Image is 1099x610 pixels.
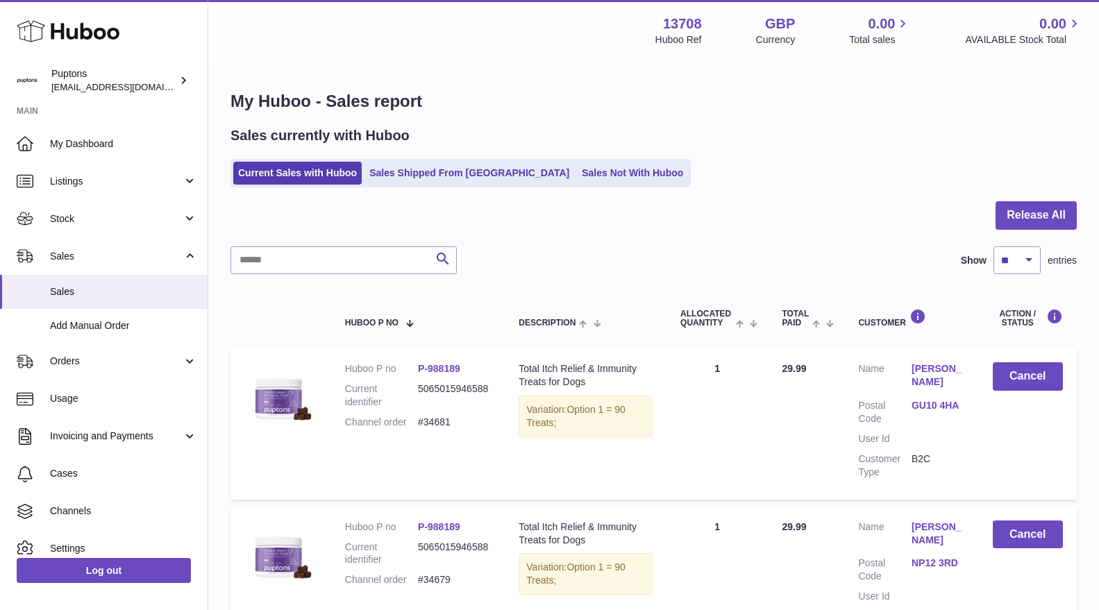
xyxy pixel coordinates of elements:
span: 29.99 [782,363,806,374]
h2: Sales currently with Huboo [230,126,410,145]
dd: 5065015946588 [418,382,491,409]
span: ALLOCATED Quantity [680,310,732,328]
span: Sales [50,250,183,263]
dd: 5065015946588 [418,541,491,567]
div: Variation: [519,553,653,595]
span: Settings [50,542,197,555]
span: Orders [50,355,183,368]
a: Log out [17,558,191,583]
td: 1 [666,348,768,499]
span: Invoicing and Payments [50,430,183,443]
span: [EMAIL_ADDRESS][DOMAIN_NAME] [51,81,204,92]
span: Description [519,319,576,328]
a: Sales Not With Huboo [577,162,688,185]
dt: Current identifier [345,382,418,409]
span: Total sales [849,33,911,46]
dt: User Id [858,590,912,603]
div: Total Itch Relief & Immunity Treats for Dogs [519,520,653,547]
a: [PERSON_NAME] [912,520,965,547]
span: Sales [50,285,197,298]
span: Cases [50,467,197,480]
img: TotalItchRelief_ImmunityMain.jpg [244,362,314,432]
dt: Channel order [345,573,418,586]
span: Stock [50,212,183,226]
div: Total Itch Relief & Immunity Treats for Dogs [519,362,653,389]
dt: Channel order [345,416,418,429]
a: [PERSON_NAME] [912,362,965,389]
dt: Postal Code [858,399,912,425]
div: Action / Status [993,309,1063,328]
dt: Postal Code [858,557,912,583]
a: NP12 3RD [912,557,965,570]
span: Option 1 = 90 Treats; [526,561,626,586]
a: 0.00 AVAILABLE Stock Total [965,15,1082,46]
span: 29.99 [782,521,806,532]
dt: Huboo P no [345,362,418,375]
span: Channels [50,505,197,518]
dt: Name [858,520,912,550]
label: Show [961,254,987,267]
img: hello@puptons.com [17,70,37,91]
div: Puptons [51,67,176,94]
a: 0.00 Total sales [849,15,911,46]
dd: #34681 [418,416,491,429]
span: Huboo P no [345,319,399,328]
span: Total paid [782,310,809,328]
span: 0.00 [1039,15,1066,33]
span: Usage [50,392,197,405]
div: Currency [756,33,796,46]
div: Huboo Ref [655,33,702,46]
dd: #34679 [418,573,491,586]
button: Cancel [993,520,1063,549]
span: Add Manual Order [50,319,197,332]
dt: Huboo P no [345,520,418,534]
dt: Customer Type [858,452,912,479]
span: 0.00 [869,15,896,33]
a: P-988189 [418,521,460,532]
a: P-988189 [418,363,460,374]
dt: User Id [858,432,912,446]
a: Sales Shipped From [GEOGRAPHIC_DATA] [364,162,574,185]
dt: Name [858,362,912,392]
span: entries [1048,254,1077,267]
dd: B2C [912,452,965,479]
h1: My Huboo - Sales report [230,90,1077,112]
a: Current Sales with Huboo [233,162,362,185]
strong: 13708 [663,15,702,33]
div: Variation: [519,396,653,437]
dt: Current identifier [345,541,418,567]
span: Option 1 = 90 Treats; [526,404,626,428]
span: AVAILABLE Stock Total [965,33,1082,46]
strong: GBP [765,15,795,33]
button: Release All [996,201,1077,230]
div: Customer [858,309,964,328]
span: Listings [50,175,183,188]
img: TotalItchRelief_ImmunityMain.jpg [244,520,314,590]
span: My Dashboard [50,137,197,151]
button: Cancel [993,362,1063,391]
a: GU10 4HA [912,399,965,412]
